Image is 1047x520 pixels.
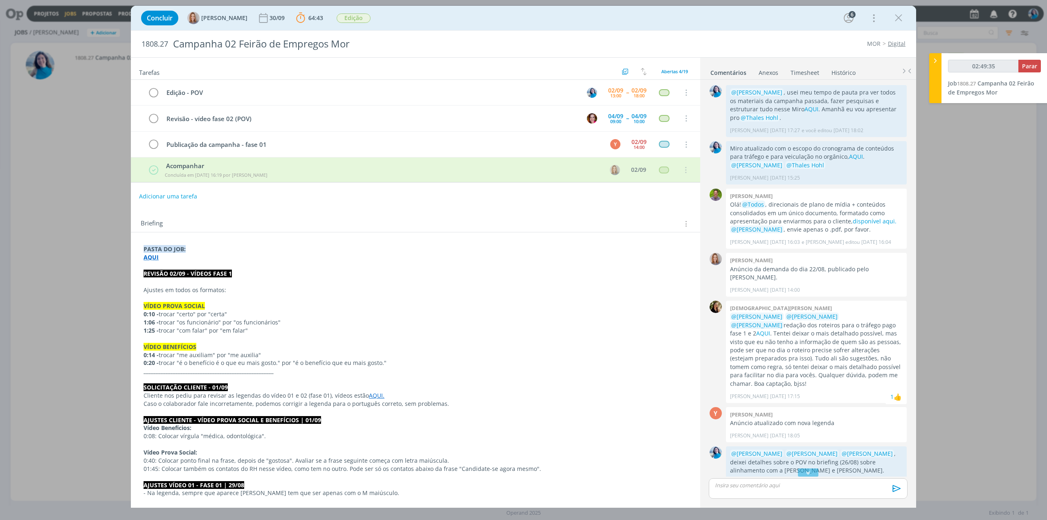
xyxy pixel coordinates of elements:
span: Tarefas [139,67,160,77]
div: 14:00 [634,145,645,149]
div: 02/09 [631,139,647,145]
strong: 1:25 - [144,326,159,334]
img: T [710,189,722,201]
span: @[PERSON_NAME] [731,225,782,233]
button: 64:43 [294,11,325,25]
span: @Thales Hohl [786,161,824,169]
strong: VÍDEO BENEFÍCIOS [144,343,196,351]
p: 01:45: Colocar também os contatos do RH nesse vídeo, como tem no outro. Pode ser só os contatos a... [144,465,688,473]
strong: 0:20 - [144,359,159,367]
span: 64:43 [308,14,323,22]
div: 02/09 [608,88,623,93]
a: Timesheet [790,65,820,77]
div: Edição - POV [163,88,579,98]
strong: AJUSTES CLIENTE - VÍDEO PROVA SOCIAL E BENEFÍCIOS | 01/09 [144,416,321,424]
img: A [187,12,200,24]
span: -- [626,115,629,121]
p: Ajustes em todos os formatos: [144,286,688,294]
a: AQUI [804,105,818,113]
span: @Todos [742,200,764,208]
div: 04/09 [631,113,647,119]
span: [DATE] 17:27 [770,127,800,134]
span: Abertas 4/19 [661,68,688,74]
p: , deixei detalhes sobre o POV no briefing (26/08) sobre alinhamento com a [PERSON_NAME] e [PERSON... [730,450,903,475]
p: trocar "com falar" por "em falar" [144,326,688,335]
p: redação dos roteiros para o tráfego pago fase 1 e 2 . Tentei deixar o mais detalhado possível, ma... [730,313,903,388]
strong: Vídeo Prova Social: [144,448,197,456]
img: C [710,301,722,313]
p: [PERSON_NAME] [730,127,768,134]
div: dialog [131,6,916,508]
span: Edição [337,14,371,23]
span: 1808.27 [957,80,976,87]
img: arrow-down-up.svg [641,68,647,75]
img: E [710,141,722,153]
p: [PERSON_NAME] [730,239,768,246]
strong: 1:06 - [144,318,159,326]
span: @[PERSON_NAME] [731,88,782,96]
span: [DATE] 16:03 [770,239,800,246]
p: , usei meu tempo de pauta pra ver todos os materiais da campanha passada, fazer pesquisas e estru... [730,88,903,122]
strong: AJUSTES VÍDEO 01 - FASE 01 | 29/08 [144,481,244,489]
a: AQUI [144,253,159,261]
button: 6 [842,11,855,25]
img: E [710,446,722,459]
div: Publicação da campanha - fase 01 [163,140,602,150]
p: 0:08: Colocar vírgula "médica, odontológica". [144,432,688,440]
b: [PERSON_NAME] [730,257,773,264]
a: Histórico [831,65,856,77]
div: Acompanhar [163,161,602,171]
a: AQUI. [369,392,384,399]
b: [DEMOGRAPHIC_DATA][PERSON_NAME] [730,304,832,312]
p: Anúncio atualizado com nova legenda [730,419,903,427]
b: [PERSON_NAME] [730,192,773,200]
span: e você editou [802,127,832,134]
p: 0:40: Colocar ponto final na frase, depois de "gostosa". Avaliar se a frase seguinte começa com l... [144,457,688,465]
div: Campanha 02 Feirão de Empregos Mor [170,34,584,54]
strong: 0:14 - [144,351,159,359]
div: 10:00 [634,119,645,124]
span: e [PERSON_NAME] editou [802,239,860,246]
strong: 0:10 - [144,310,159,318]
span: @[PERSON_NAME] [731,161,782,169]
a: MOR [867,40,881,47]
p: Caso o colaborador fale incorretamente, podemos corrigir a legenda para o português correto, sem ... [144,400,688,408]
a: Comentários [710,65,747,77]
span: [DATE] 17:15 [770,393,800,400]
span: -- [626,90,629,95]
div: 04/09 [608,113,623,119]
span: [DATE] 15:25 [770,174,800,182]
span: [DATE] 14:00 [770,286,800,294]
p: [PERSON_NAME] [730,432,768,439]
button: E [586,86,598,99]
span: Parar [1022,62,1037,70]
div: 13:00 [610,93,621,98]
button: Adicionar uma tarefa [139,189,198,204]
p: Cliente nos pediu para revisar as legendas do vídeo 01 e 02 (fase 01), vídeos estão [144,392,688,400]
p: - Na legenda, sempre que aparece [PERSON_NAME] tem que ser apenas com o M maiúsculo. [144,489,688,497]
img: E [587,88,597,98]
p: Anúncio da demanda do dia 22/08, publicado pelo [PERSON_NAME]. [730,265,903,282]
div: 09:00 [610,119,621,124]
p: Olá! , direcionais de plano de mídia + conteúdos consolidados em um único documento, formatado co... [730,200,903,234]
div: Y [710,407,722,419]
p: trocar "certo" por "certa" [144,310,688,318]
a: Digital [888,40,905,47]
p: trocar "me auxiliam" por "me auxilia" [144,351,688,359]
b: [PERSON_NAME] [730,411,773,418]
div: Anexos [759,69,778,77]
strong: PASTA DO JOB: [144,245,186,253]
strong: REVISÃO 02/09 - VÍDEOS FASE 1 [144,270,232,277]
a: AQUI [849,153,863,160]
span: Concluir [147,15,173,21]
div: 6 [849,11,856,18]
button: Parar [1018,60,1041,72]
span: [PERSON_NAME] [201,15,247,21]
div: 02/09 [631,167,646,173]
strong: Vídeo Benefícios: [144,424,191,432]
span: Concluída em [DATE] 16:19 por [PERSON_NAME] [165,172,267,178]
span: [DATE] 18:02 [834,127,863,134]
strong: VÍDEO PROVA SOCIAL [144,302,205,310]
span: @[PERSON_NAME] [731,450,782,457]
